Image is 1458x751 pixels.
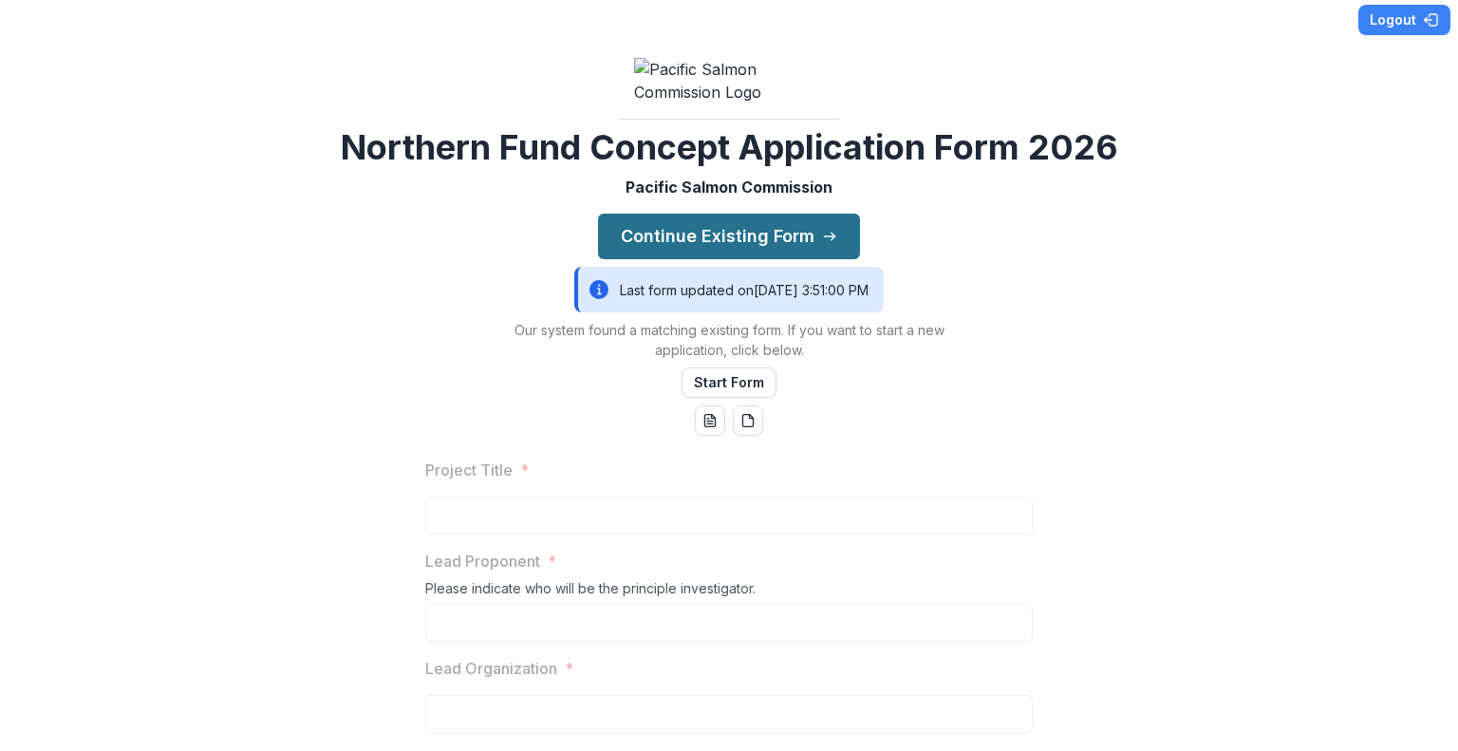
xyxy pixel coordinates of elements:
p: Lead Proponent [425,550,540,573]
div: Please indicate who will be the principle investigator. [425,580,1033,604]
div: Last form updated on [DATE] 3:51:00 PM [574,267,884,312]
p: Project Title [425,459,513,481]
button: word-download [695,405,725,436]
button: Logout [1358,5,1450,35]
p: Lead Organization [425,657,557,680]
button: Start Form [682,367,776,398]
button: Continue Existing Form [598,214,860,259]
button: pdf-download [733,405,763,436]
p: Our system found a matching existing form. If you want to start a new application, click below. [492,320,966,360]
h2: Northern Fund Concept Application Form 2026 [341,127,1118,168]
p: Pacific Salmon Commission [626,176,832,198]
img: Pacific Salmon Commission Logo [634,58,824,103]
